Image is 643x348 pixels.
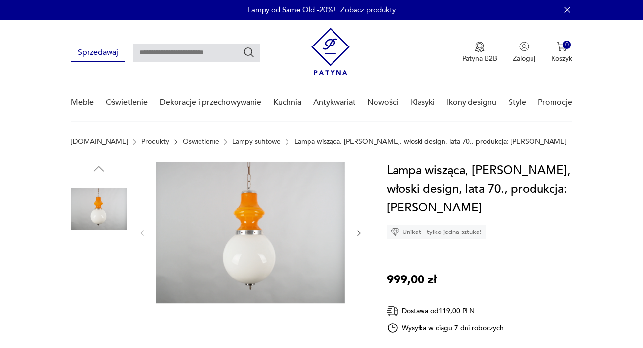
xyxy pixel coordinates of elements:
[243,46,255,58] button: Szukaj
[71,84,94,121] a: Meble
[367,84,399,121] a: Nowości
[311,28,350,75] img: Patyna - sklep z meblami i dekoracjami vintage
[387,162,587,217] h1: Lampa wisząca, [PERSON_NAME], włoski design, lata 70., produkcja: [PERSON_NAME]
[387,225,486,239] div: Unikat - tylko jedna sztuka!
[247,5,335,15] p: Lampy od Same Old -20%!
[71,44,125,62] button: Sprzedawaj
[141,138,169,146] a: Produkty
[519,42,529,51] img: Ikonka użytkownika
[538,84,572,121] a: Promocje
[71,244,127,300] img: Zdjęcie produktu Lampa wisząca, szkło Murano, włoski design, lata 70., produkcja: Mazzega
[183,138,219,146] a: Oświetlenie
[411,84,435,121] a: Klasyki
[462,42,497,63] a: Ikona medaluPatyna B2B
[387,271,437,289] p: 999,00 zł
[387,305,399,317] img: Ikona dostawy
[462,54,497,63] p: Patyna B2B
[509,84,526,121] a: Style
[294,138,567,146] p: Lampa wisząca, [PERSON_NAME], włoski design, lata 70., produkcja: [PERSON_NAME]
[551,54,572,63] p: Koszyk
[273,84,301,121] a: Kuchnia
[551,42,572,63] button: 0Koszyk
[340,5,396,15] a: Zobacz produkty
[447,84,496,121] a: Ikony designu
[387,322,504,334] div: Wysyłka w ciągu 7 dni roboczych
[232,138,281,146] a: Lampy sufitowe
[462,42,497,63] button: Patyna B2B
[71,181,127,237] img: Zdjęcie produktu Lampa wisząca, szkło Murano, włoski design, lata 70., produkcja: Mazzega
[475,42,485,52] img: Ikona medalu
[513,42,535,63] button: Zaloguj
[313,84,355,121] a: Antykwariat
[156,162,345,303] img: Zdjęcie produktu Lampa wisząca, szkło Murano, włoski design, lata 70., produkcja: Mazzega
[387,305,504,317] div: Dostawa od 119,00 PLN
[106,84,148,121] a: Oświetlenie
[563,41,571,49] div: 0
[160,84,261,121] a: Dekoracje i przechowywanie
[71,50,125,57] a: Sprzedawaj
[557,42,567,51] img: Ikona koszyka
[513,54,535,63] p: Zaloguj
[71,138,128,146] a: [DOMAIN_NAME]
[391,228,399,236] img: Ikona diamentu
